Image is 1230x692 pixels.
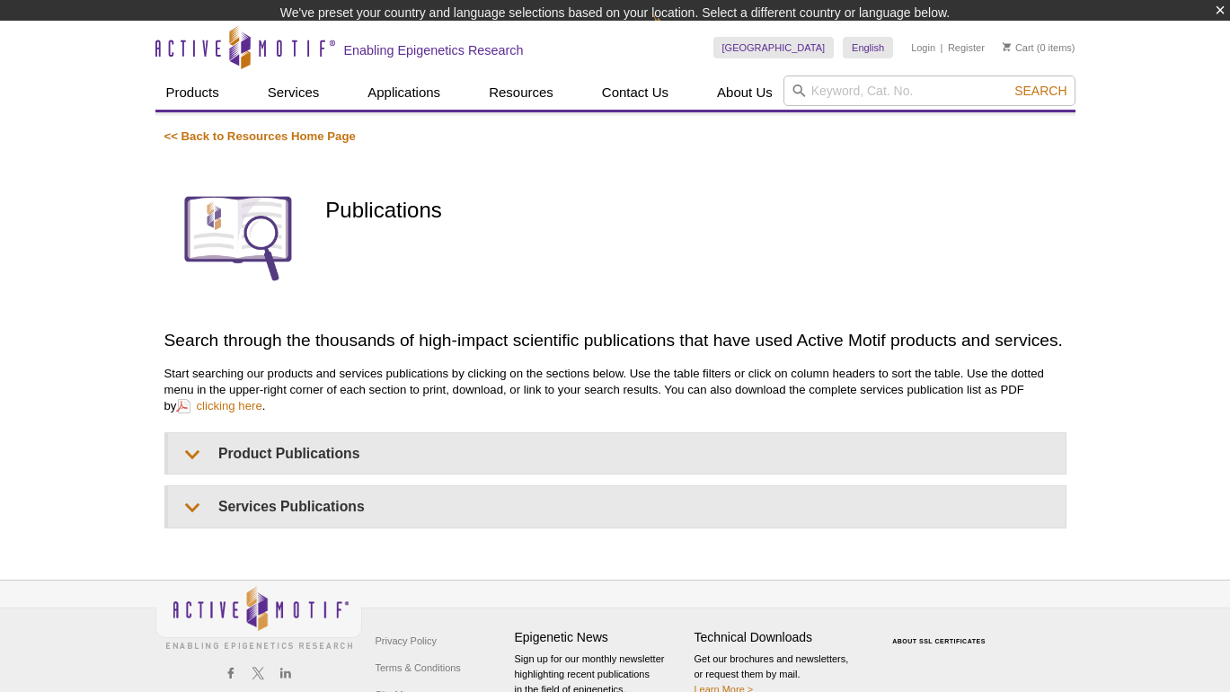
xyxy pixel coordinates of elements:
summary: Product Publications [168,433,1066,474]
a: << Back to Resources Home Page [164,129,356,143]
button: Search [1009,83,1072,99]
li: (0 items) [1003,37,1075,58]
a: clicking here [176,397,261,414]
img: Your Cart [1003,42,1011,51]
img: Publications [164,163,313,311]
h4: Technical Downloads [695,630,865,645]
a: [GEOGRAPHIC_DATA] [713,37,835,58]
img: Active Motif, [155,581,362,653]
summary: Services Publications [168,486,1066,527]
span: Search [1014,84,1066,98]
h2: Enabling Epigenetics Research [344,42,524,58]
li: | [941,37,943,58]
h2: Search through the thousands of high-impact scientific publications that have used Active Motif p... [164,328,1066,352]
a: Register [948,41,985,54]
p: Start searching our products and services publications by clicking on the sections below. Use the... [164,366,1066,414]
a: Applications [357,75,451,110]
a: Products [155,75,230,110]
a: ABOUT SSL CERTIFICATES [892,638,986,644]
table: Click to Verify - This site chose Symantec SSL for secure e-commerce and confidential communicati... [874,612,1009,652]
a: Privacy Policy [371,627,441,654]
a: Resources [478,75,564,110]
h4: Epigenetic News [515,630,686,645]
a: About Us [706,75,783,110]
a: Services [257,75,331,110]
a: Login [911,41,935,54]
a: English [843,37,893,58]
a: Terms & Conditions [371,654,465,681]
h1: Publications [325,199,1066,225]
input: Keyword, Cat. No. [783,75,1075,106]
a: Cart [1003,41,1034,54]
img: Change Here [653,13,701,56]
a: Contact Us [591,75,679,110]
